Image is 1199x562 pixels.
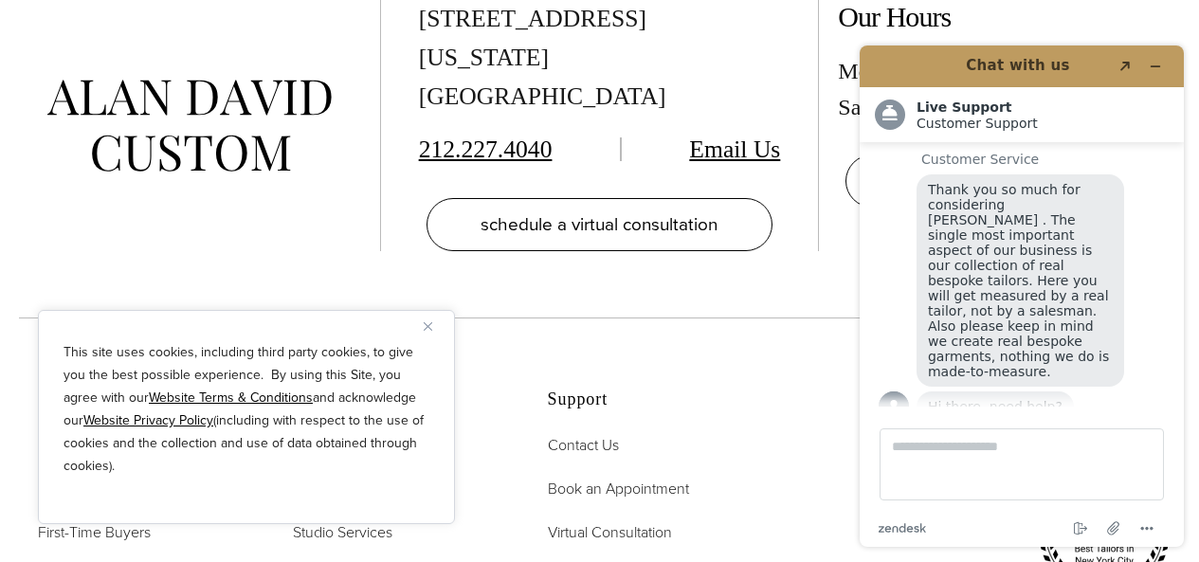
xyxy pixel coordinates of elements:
a: schedule a virtual consultation [427,198,773,251]
a: First-Time Buyers [38,520,151,545]
span: Chat [42,13,81,30]
h2: Support [548,390,755,410]
iframe: Find more information here [845,30,1199,562]
a: Contact Us [548,433,619,458]
a: Studio Services [293,520,392,545]
span: Contact Us [548,434,619,456]
span: Studio Services [293,521,392,543]
img: Close [424,322,432,331]
span: Virtual Consultation [548,521,672,543]
a: Virtual Consultation [548,520,672,545]
a: Email Us [689,136,780,163]
img: alan david custom [47,80,332,172]
p: This site uses cookies, including third party cookies, to give you the best possible experience. ... [64,341,429,478]
a: Website Terms & Conditions [149,388,313,408]
div: Mon-[DATE] 10am-7pm Sat & Sun 10am-6pm [838,53,1180,126]
span: First-Time Buyers [38,521,151,543]
span: Book an Appointment [548,478,689,499]
a: 212.227.4040 [419,136,553,163]
button: Close [424,315,446,337]
a: Website Privacy Policy [83,410,213,430]
a: Book an Appointment [548,477,689,501]
span: schedule a virtual consultation [481,210,718,238]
